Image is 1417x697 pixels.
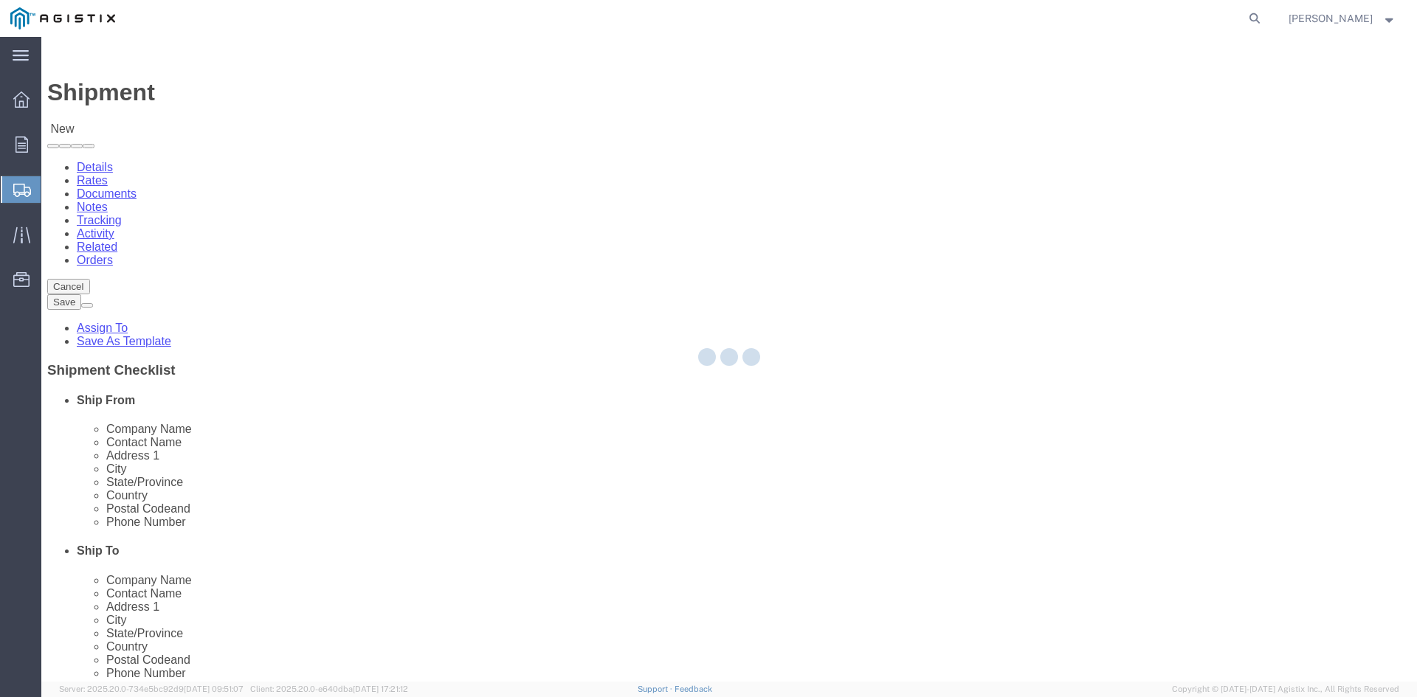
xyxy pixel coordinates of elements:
span: [DATE] 17:21:12 [353,684,408,693]
button: [PERSON_NAME] [1288,10,1397,27]
img: logo [10,7,115,30]
span: Client: 2025.20.0-e640dba [250,684,408,693]
span: Amanda Brown [1289,10,1373,27]
span: [DATE] 09:51:07 [184,684,244,693]
a: Support [638,684,675,693]
span: Server: 2025.20.0-734e5bc92d9 [59,684,244,693]
span: Copyright © [DATE]-[DATE] Agistix Inc., All Rights Reserved [1172,683,1399,696]
a: Feedback [675,684,712,693]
